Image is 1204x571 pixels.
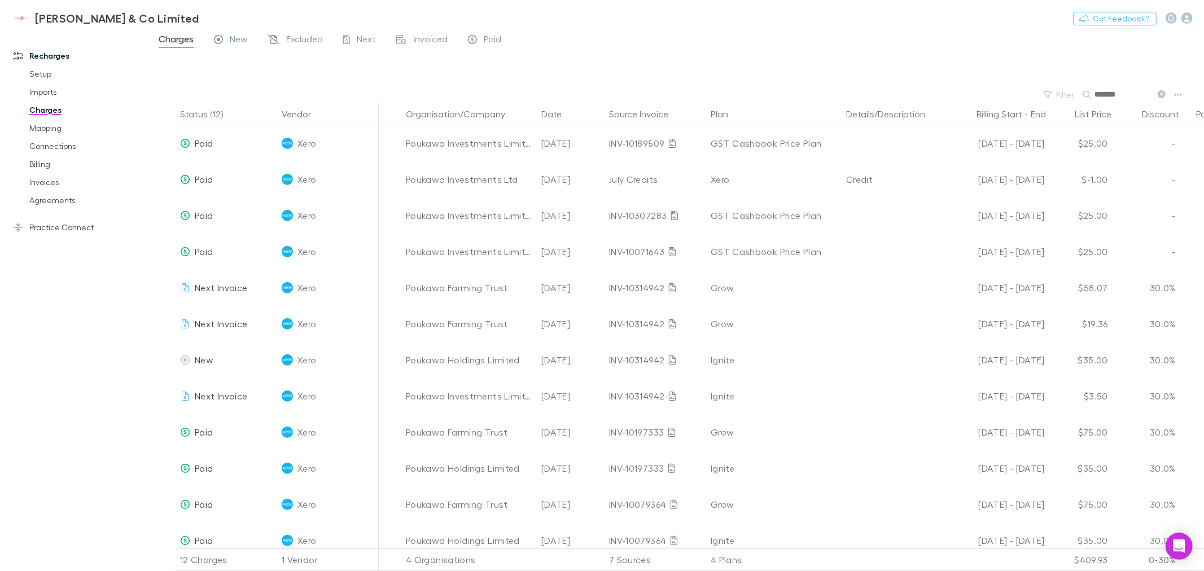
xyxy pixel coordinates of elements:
[1045,306,1113,342] div: $19.36
[537,161,605,197] div: [DATE]
[195,138,213,148] span: Paid
[711,306,837,342] div: Grow
[609,450,702,486] div: INV-10197333
[1113,161,1180,197] div: -
[5,5,206,32] a: [PERSON_NAME] & Co Limited
[537,414,605,450] div: [DATE]
[297,161,316,197] span: Xero
[282,499,293,510] img: Xero's Logo
[282,138,293,149] img: Xero's Logo
[406,450,532,486] div: Poukawa Holdings Limited
[357,33,376,48] span: Next
[711,234,837,270] div: GST Cashbook Price Plan
[297,197,316,234] span: Xero
[948,103,1057,125] div: -
[18,155,156,173] a: Billing
[1073,12,1157,25] button: Got Feedback?
[537,378,605,414] div: [DATE]
[711,414,837,450] div: Grow
[406,103,519,125] button: Organisation/Company
[609,414,702,450] div: INV-10197333
[195,354,213,365] span: New
[537,522,605,559] div: [DATE]
[2,47,156,65] a: Recharges
[711,125,837,161] div: GST Cashbook Price Plan
[195,499,213,509] span: Paid
[282,103,325,125] button: Vendor
[948,125,1045,161] div: [DATE] - [DATE]
[711,342,837,378] div: Ignite
[406,161,532,197] div: Poukawa Investments Ltd
[406,342,532,378] div: Poukawa Holdings Limited
[711,103,742,125] button: Plan
[1113,306,1180,342] div: 30.0%
[195,282,247,293] span: Next Invoice
[406,486,532,522] div: Poukawa Farming Trust
[948,234,1045,270] div: [DATE] - [DATE]
[711,270,837,306] div: Grow
[706,548,842,571] div: 4 Plans
[609,125,702,161] div: INV-10189509
[609,197,702,234] div: INV-10307283
[195,427,213,437] span: Paid
[1113,450,1180,486] div: 30.0%
[406,378,532,414] div: Poukawa Investments Limited
[948,414,1045,450] div: [DATE] - [DATE]
[711,197,837,234] div: GST Cashbook Price Plan
[1045,342,1113,378] div: $35.00
[282,427,293,438] img: Xero's Logo
[282,463,293,474] img: Xero's Logo
[18,101,156,119] a: Charges
[195,535,213,546] span: Paid
[1113,234,1180,270] div: -
[537,125,605,161] div: [DATE]
[1113,270,1180,306] div: 30.0%
[413,33,448,48] span: Invoiced
[406,522,532,559] div: Poukawa Holdings Limited
[1045,270,1113,306] div: $58.07
[282,354,293,366] img: Xero's Logo
[977,103,1022,125] button: Billing Start
[1113,548,1180,571] div: 0-30%
[195,318,247,329] span: Next Invoice
[406,414,532,450] div: Poukawa Farming Trust
[18,191,156,209] a: Agreements
[297,342,316,378] span: Xero
[297,378,316,414] span: Xero
[195,390,247,401] span: Next Invoice
[1075,103,1125,125] button: List Price
[609,161,702,197] div: July Credits
[18,173,156,191] a: Invoices
[948,378,1045,414] div: [DATE] - [DATE]
[605,548,706,571] div: 7 Sources
[1113,486,1180,522] div: 30.0%
[1113,414,1180,450] div: 30.0%
[2,218,156,236] a: Practice Connect
[406,270,532,306] div: Poukawa Farming Trust
[1031,103,1046,125] button: End
[297,450,316,486] span: Xero
[537,486,605,522] div: [DATE]
[1113,197,1180,234] div: -
[297,125,316,161] span: Xero
[948,197,1045,234] div: [DATE] - [DATE]
[948,161,1045,197] div: [DATE] - [DATE]
[282,318,293,330] img: Xero's Logo
[406,234,532,270] div: Poukawa Investments Limited
[282,535,293,546] img: Xero's Logo
[282,174,293,185] img: Xero's Logo
[1045,378,1113,414] div: $3.50
[711,522,837,559] div: Ignite
[180,103,237,125] button: Status (12)
[948,486,1045,522] div: [DATE] - [DATE]
[282,282,293,293] img: Xero's Logo
[609,306,702,342] div: INV-10314942
[1113,125,1180,161] div: -
[1045,197,1113,234] div: $25.00
[537,197,605,234] div: [DATE]
[1045,450,1113,486] div: $35.00
[537,234,605,270] div: [DATE]
[948,450,1045,486] div: [DATE] - [DATE]
[195,174,213,185] span: Paid
[609,522,702,559] div: INV-10079364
